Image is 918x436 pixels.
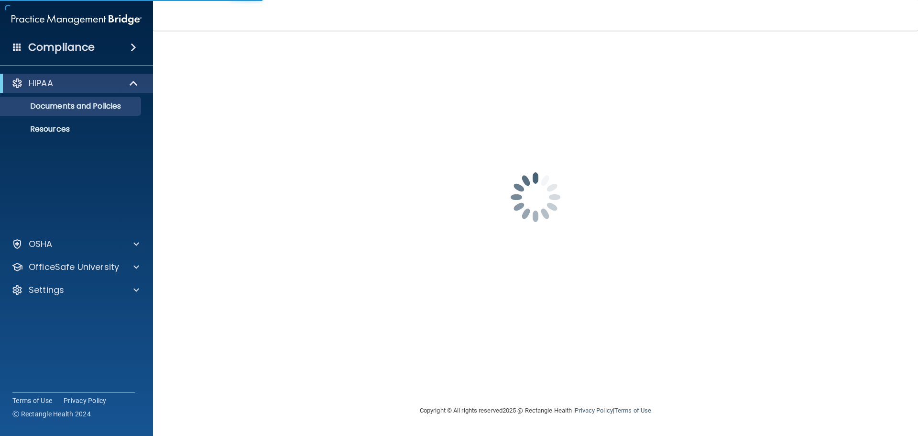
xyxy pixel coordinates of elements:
[6,124,137,134] p: Resources
[361,395,710,426] div: Copyright © All rights reserved 2025 @ Rectangle Health | |
[12,409,91,419] span: Ⓒ Rectangle Health 2024
[11,261,139,273] a: OfficeSafe University
[6,101,137,111] p: Documents and Policies
[12,396,52,405] a: Terms of Use
[29,78,53,89] p: HIPAA
[29,284,64,296] p: Settings
[28,41,95,54] h4: Compliance
[11,284,139,296] a: Settings
[11,10,142,29] img: PMB logo
[29,238,53,250] p: OSHA
[64,396,107,405] a: Privacy Policy
[488,149,583,245] img: spinner.e123f6fc.gif
[29,261,119,273] p: OfficeSafe University
[11,78,139,89] a: HIPAA
[575,407,612,414] a: Privacy Policy
[11,238,139,250] a: OSHA
[614,407,651,414] a: Terms of Use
